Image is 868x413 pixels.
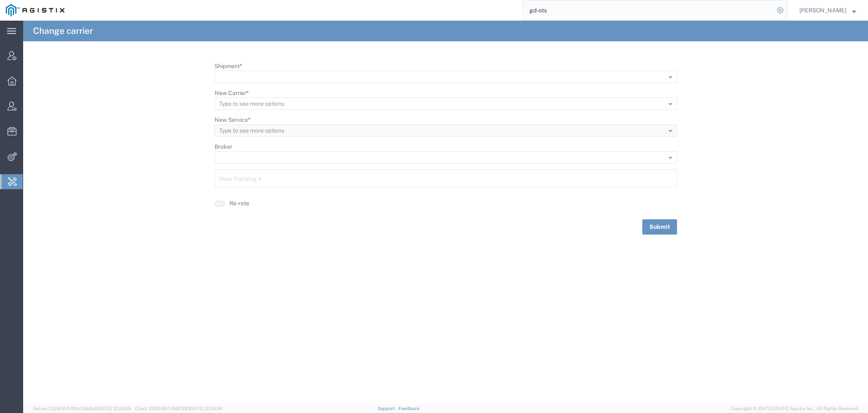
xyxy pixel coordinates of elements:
span: Copyright © [DATE]-[DATE] Agistix Inc., All Rights Reserved [731,405,858,412]
a: Feedback [398,406,420,411]
label: New Carrier [215,89,249,97]
input: Search for shipment number, reference number [523,0,775,20]
div: Type to see more options [219,124,284,137]
button: Submit [642,219,677,235]
h4: Change carrier [33,21,93,41]
button: [PERSON_NAME] [799,5,856,15]
span: Kaitlyn Hostetler [799,6,847,15]
label: Re-rate [229,199,249,208]
span: Client: 2025.16.0-1592391 [135,406,222,411]
a: Support [378,406,398,411]
label: Shipment [215,62,242,71]
label: New Service [215,116,250,124]
img: logo [6,4,64,17]
span: Server: 2025.16.0-1ffcc23b9e2 [33,406,131,411]
label: Broker [215,142,232,151]
span: [DATE] 12:25:34 [189,406,222,411]
span: [DATE] 12:29:29 [98,406,131,411]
